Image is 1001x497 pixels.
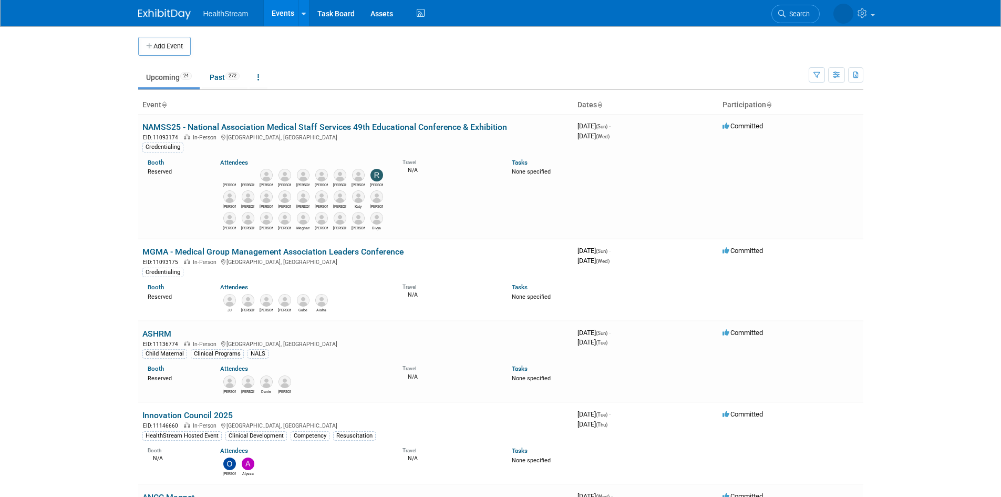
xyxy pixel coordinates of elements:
[143,341,182,347] span: EID: 11136774
[596,422,607,428] span: (Thu)
[352,181,365,188] div: Brianna Gabriel
[352,203,365,209] div: Katy Young
[577,247,611,255] span: [DATE]
[512,365,528,372] a: Tasks
[278,225,291,231] div: Angela Beardsley
[577,132,610,140] span: [DATE]
[833,4,853,24] img: Wendy Nixx
[315,203,328,209] div: Brandi Zevenbergen
[260,388,273,394] div: Danie Buhlinger
[297,294,309,307] img: Gabe Glimps
[512,447,528,454] a: Tasks
[334,169,346,181] img: Joe Deedy
[370,190,383,203] img: Nicole Otte
[333,203,346,209] div: Sarah Cassidy
[403,280,496,290] div: Travel
[223,190,236,203] img: Amy Kleist
[241,203,254,209] div: Sadie Welch
[296,181,309,188] div: Katie Jobst
[278,376,291,388] img: Tanesha Riley
[202,67,247,87] a: Past272
[260,212,273,225] img: Jackie Jones
[278,181,291,188] div: Reuben Faber
[577,420,607,428] span: [DATE]
[148,166,205,176] div: Reserved
[723,247,763,255] span: Committed
[142,329,171,339] a: ASHRM
[184,341,190,346] img: In-Person Event
[193,341,220,348] span: In-Person
[370,212,383,225] img: Divya Shroff
[223,376,236,388] img: Kathryn Prusinski
[138,9,191,19] img: ExhibitDay
[180,72,192,80] span: 24
[333,225,346,231] div: Tawna Knight
[193,259,220,266] span: In-Person
[260,294,273,307] img: Amanda Morinelli
[191,349,244,359] div: Clinical Programs
[596,258,610,264] span: (Wed)
[573,96,718,114] th: Dates
[403,156,496,166] div: Travel
[512,168,551,175] span: None specified
[143,423,182,429] span: EID: 11146660
[148,283,164,291] a: Booth
[225,431,287,441] div: Clinical Development
[193,134,220,141] span: In-Person
[148,365,164,372] a: Booth
[142,421,569,430] div: [GEOGRAPHIC_DATA], [GEOGRAPHIC_DATA]
[577,329,611,337] span: [DATE]
[596,134,610,139] span: (Wed)
[142,257,569,266] div: [GEOGRAPHIC_DATA], [GEOGRAPHIC_DATA]
[370,225,383,231] div: Divya Shroff
[577,338,607,346] span: [DATE]
[260,181,273,188] div: Bryan Robbins
[403,454,496,462] div: N/A
[297,169,309,181] img: Katie Jobst
[260,307,273,313] div: Amanda Morinelli
[609,410,611,418] span: -
[315,225,328,231] div: Tom Heitz
[241,470,254,476] div: Alyssa Jones
[723,122,763,130] span: Committed
[260,225,273,231] div: Jackie Jones
[193,422,220,429] span: In-Person
[242,212,254,225] img: Joanna Juergens
[278,212,291,225] img: Angela Beardsley
[142,349,187,359] div: Child Maternal
[352,212,365,225] img: Kevin O'Hara
[596,340,607,346] span: (Tue)
[241,181,254,188] div: Wendy Nixx
[148,454,205,462] div: N/A
[247,349,269,359] div: NALS
[241,388,254,394] div: Diana Hickey
[577,257,610,265] span: [DATE]
[223,470,236,476] div: Olivia Christopher
[223,203,236,209] div: Amy Kleist
[184,422,190,428] img: In-Person Event
[403,362,496,372] div: Travel
[315,169,328,181] img: Jennie Julius
[223,307,236,313] div: JJ Harnke
[138,37,191,56] button: Add Event
[596,412,607,418] span: (Tue)
[315,294,328,307] img: Aisha Roels
[225,72,240,80] span: 272
[142,122,507,132] a: NAMSS25 - National Association Medical Staff Services 49th Educational Conference & Exhibition
[142,431,222,441] div: HealthStream Hosted Event
[771,5,820,23] a: Search
[577,410,611,418] span: [DATE]
[184,134,190,139] img: In-Person Event
[352,169,365,181] img: Brianna Gabriel
[142,143,183,152] div: Credentialing
[766,100,771,109] a: Sort by Participation Type
[260,169,273,181] img: Bryan Robbins
[278,190,291,203] img: Kelly Kaechele
[241,307,254,313] div: William Davis
[220,447,248,454] a: Attendees
[220,283,248,291] a: Attendees
[333,181,346,188] div: Joe Deedy
[223,294,236,307] img: JJ Harnke
[577,122,611,130] span: [DATE]
[512,457,551,464] span: None specified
